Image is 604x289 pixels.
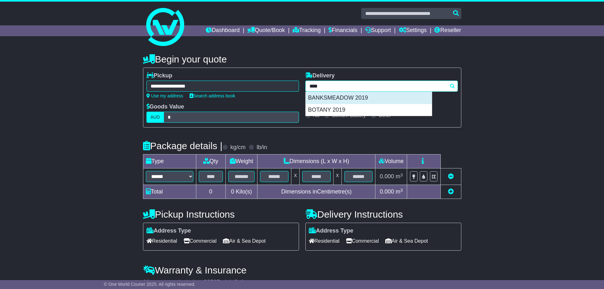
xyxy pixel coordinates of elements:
[305,209,461,220] h4: Delivery Instructions
[143,141,223,151] h4: Package details |
[223,236,266,246] span: Air & Sea Depot
[305,72,335,79] label: Delivery
[306,92,432,104] div: BANKSMEADOW 2019
[146,236,177,246] span: Residential
[257,185,375,199] td: Dimensions in Centimetre(s)
[146,72,172,79] label: Pickup
[306,104,432,116] div: BOTANY 2019
[206,25,240,36] a: Dashboard
[293,25,321,36] a: Tracking
[143,209,299,220] h4: Pickup Instructions
[257,144,267,151] label: lb/in
[146,227,191,234] label: Address Type
[257,154,375,168] td: Dimensions (L x W x H)
[146,103,184,110] label: Goods Value
[385,236,428,246] span: Air & Sea Depot
[365,25,391,36] a: Support
[309,227,354,234] label: Address Type
[333,168,341,185] td: x
[305,81,458,92] typeahead: Please provide city
[380,188,394,195] span: 0.000
[396,173,403,180] span: m
[399,25,427,36] a: Settings
[207,279,217,285] span: 250
[309,236,340,246] span: Residential
[146,93,183,98] a: Use my address
[396,188,403,195] span: m
[448,188,454,195] a: Add new item
[143,185,196,199] td: Total
[143,265,461,275] h4: Warranty & Insurance
[143,154,196,168] td: Type
[146,112,164,123] label: AUD
[400,188,403,193] sup: 3
[380,173,394,180] span: 0.000
[328,25,357,36] a: Financials
[104,282,196,287] span: © One World Courier 2025. All rights reserved.
[190,93,235,98] a: Search address book
[448,173,454,180] a: Remove this item
[184,236,217,246] span: Commercial
[247,25,285,36] a: Quote/Book
[291,168,300,185] td: x
[375,154,407,168] td: Volume
[143,279,461,286] div: All our quotes include a $ FreightSafe warranty.
[143,54,461,64] h4: Begin your quote
[225,154,257,168] td: Weight
[434,25,461,36] a: Reseller
[346,236,379,246] span: Commercial
[196,185,225,199] td: 0
[196,154,225,168] td: Qty
[225,185,257,199] td: Kilo(s)
[230,144,245,151] label: kg/cm
[400,173,403,177] sup: 3
[231,188,234,195] span: 0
